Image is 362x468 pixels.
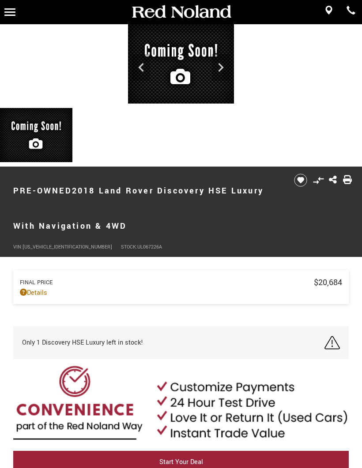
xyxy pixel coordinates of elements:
button: Save vehicle [291,173,310,187]
span: $20,684 [314,277,342,288]
a: Print this Pre-Owned 2018 Land Rover Discovery HSE Luxury With Navigation & 4WD [343,175,352,186]
span: UL067226A [137,244,162,250]
span: Stock: [121,244,137,250]
a: Details [20,288,342,297]
span: Final Price [20,279,314,286]
span: Start Your Deal [159,457,203,467]
a: Red Noland Auto Group [130,7,232,16]
h1: 2018 Land Rover Discovery HSE Luxury With Navigation & 4WD [13,173,283,244]
strong: Pre-Owned [13,185,72,197]
a: Share this Pre-Owned 2018 Land Rover Discovery HSE Luxury With Navigation & 4WD [329,175,337,186]
img: Used 2018 Land Rover HSE Luxury image 1 [128,24,234,106]
a: Final Price $20,684 [20,277,342,288]
img: Red Noland Auto Group [130,4,232,20]
span: [US_VEHICLE_IDENTIFICATION_NUMBER] [23,244,112,250]
button: Compare vehicle [312,174,325,187]
span: Only 1 Discovery HSE Luxury left in stock! [22,338,143,347]
span: VIN: [13,244,23,250]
